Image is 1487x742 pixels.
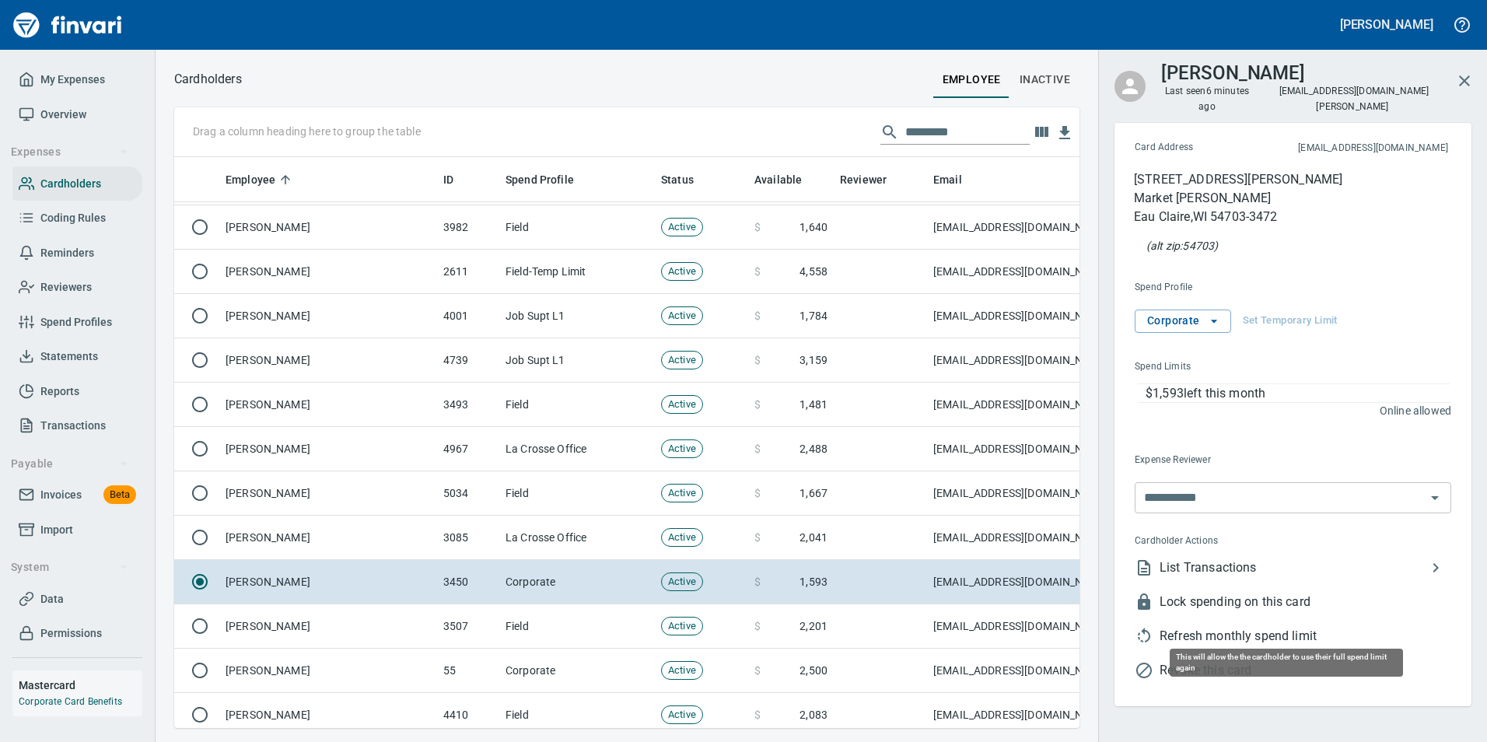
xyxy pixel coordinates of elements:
a: Data [12,582,142,617]
span: Status [661,170,714,189]
span: 2,041 [799,530,827,545]
span: Active [662,220,702,235]
span: Refresh monthly spend limit [1160,627,1451,646]
button: Set Temporary Limit [1239,310,1342,333]
td: [PERSON_NAME] [219,560,437,604]
span: Active [662,309,702,324]
span: $ [754,308,761,324]
p: [STREET_ADDRESS][PERSON_NAME] [1134,170,1342,189]
span: Active [662,397,702,412]
td: 3450 [437,560,499,604]
span: Email [933,170,982,189]
span: $ [754,264,761,279]
td: Field [499,205,655,250]
button: Payable [5,450,135,478]
td: Field [499,471,655,516]
span: Employee [226,170,296,189]
span: 1,667 [799,485,827,501]
span: $ [754,618,761,634]
nav: breadcrumb [174,70,242,89]
span: My Expenses [40,70,105,89]
span: Spend Profile [506,170,594,189]
td: [PERSON_NAME] [219,516,437,560]
button: Close cardholder [1446,62,1483,100]
td: 4739 [437,338,499,383]
p: At the pump (or any AVS check), this zip will also be accepted [1146,238,1218,254]
span: Active [662,264,702,279]
button: Open [1424,487,1446,509]
span: Expenses [11,142,128,162]
span: Active [662,663,702,678]
a: Reports [12,374,142,409]
span: Reviewer [840,170,887,189]
h5: [PERSON_NAME] [1340,16,1433,33]
td: [PERSON_NAME] [219,250,437,294]
span: Cardholder Actions [1135,534,1333,549]
span: Active [662,575,702,590]
a: Reminders [12,236,142,271]
td: 4001 [437,294,499,338]
span: Payable [11,454,128,474]
span: Data [40,590,64,609]
span: List Transactions [1160,558,1426,577]
span: Cardholders [40,174,101,194]
button: Choose columns to display [1030,121,1053,144]
span: Coding Rules [40,208,106,228]
span: $ [754,397,761,412]
td: [PERSON_NAME] [219,383,437,427]
td: [PERSON_NAME] [219,649,437,693]
td: [PERSON_NAME] [219,294,437,338]
a: Import [12,513,142,548]
td: 4967 [437,427,499,471]
span: System [11,558,128,577]
span: Reminders [40,243,94,263]
span: Spend Profile [506,170,574,189]
td: [EMAIL_ADDRESS][DOMAIN_NAME][PERSON_NAME] [927,338,1145,383]
span: $ [754,219,761,235]
td: [EMAIL_ADDRESS][DOMAIN_NAME][PERSON_NAME] [927,693,1145,737]
td: 3085 [437,516,499,560]
td: [EMAIL_ADDRESS][DOMAIN_NAME][PERSON_NAME] [927,427,1145,471]
td: [PERSON_NAME] [219,693,437,737]
span: $ [754,707,761,723]
td: 5034 [437,471,499,516]
span: ID [443,170,453,189]
span: Status [661,170,694,189]
p: Eau Claire , WI 54703-3472 [1134,208,1342,226]
p: $1,593 left this month [1146,384,1450,403]
span: $ [754,485,761,501]
td: [EMAIL_ADDRESS][DOMAIN_NAME][PERSON_NAME] [927,604,1145,649]
span: Card Address [1135,140,1246,156]
span: Inactive [1020,70,1070,89]
td: 3507 [437,604,499,649]
button: [PERSON_NAME] [1336,12,1437,37]
span: $ [754,663,761,678]
a: Cardholders [12,166,142,201]
p: Cardholders [174,70,242,89]
span: Corporate [1147,311,1219,331]
span: 1,640 [799,219,827,235]
td: [PERSON_NAME] [219,604,437,649]
a: InvoicesBeta [12,478,142,513]
td: [EMAIL_ADDRESS][DOMAIN_NAME][PERSON_NAME] [927,471,1145,516]
p: Drag a column heading here to group the table [193,124,421,139]
span: 2,500 [799,663,827,678]
span: 1,593 [799,574,827,590]
span: Transactions [40,416,106,436]
a: Transactions [12,408,142,443]
span: Import [40,520,73,540]
td: [EMAIL_ADDRESS][DOMAIN_NAME][PERSON_NAME] [927,250,1145,294]
span: Statements [40,347,98,366]
span: Spend Limits [1135,359,1320,375]
span: 2,083 [799,707,827,723]
td: 55 [437,649,499,693]
span: Reports [40,382,79,401]
span: 1,784 [799,308,827,324]
span: Active [662,486,702,501]
span: Spend Profiles [40,313,112,332]
span: Lock spending on this card [1160,593,1451,611]
a: Corporate Card Benefits [19,696,122,707]
a: Statements [12,339,142,374]
span: 2,201 [799,618,827,634]
span: Active [662,442,702,457]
